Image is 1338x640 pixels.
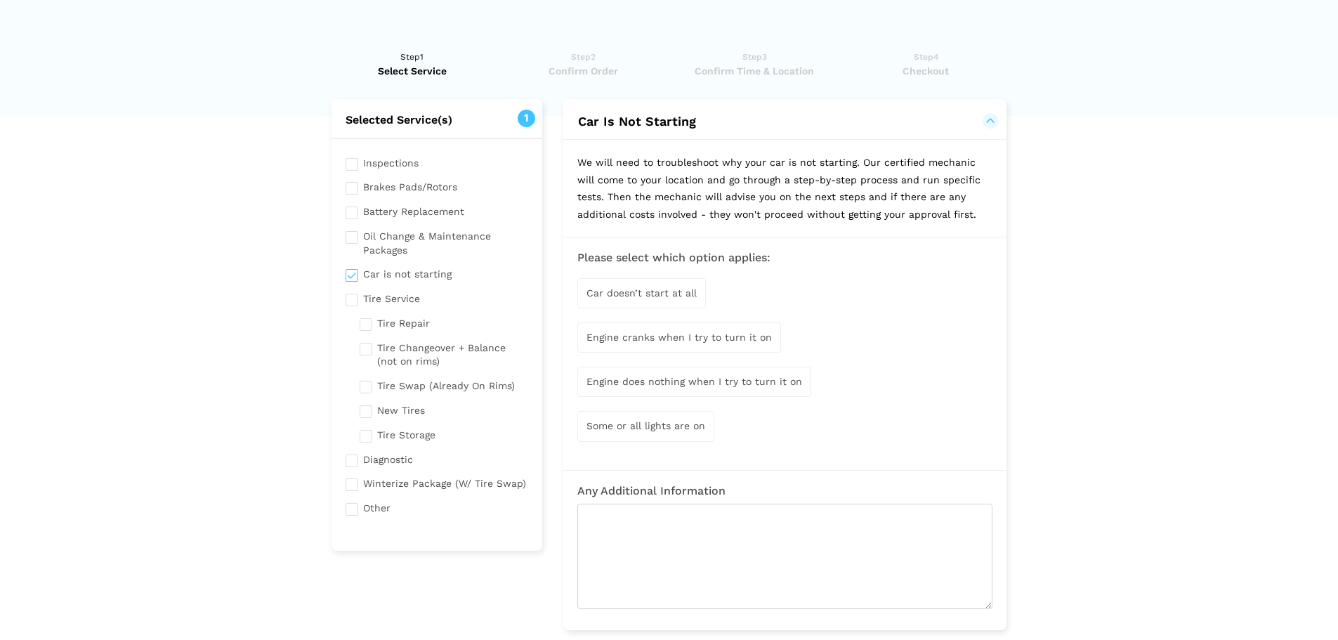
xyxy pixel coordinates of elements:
a: Step1 [332,50,494,78]
h2: Selected Service(s) [332,113,543,127]
span: Confirm Time & Location [674,64,836,78]
span: Some or all lights are on [586,420,705,431]
span: Checkout [845,64,1007,78]
span: Engine does nothing when I try to turn it on [586,376,802,387]
a: Step3 [674,50,836,78]
a: Step2 [502,50,664,78]
span: Confirm Order [502,64,664,78]
button: Car Is Not Starting [577,113,992,130]
span: Select Service [332,64,494,78]
span: Engine cranks when I try to turn it on [586,332,772,343]
a: Step4 [845,50,1007,78]
span: Car doesn’t start at all [586,287,697,299]
h3: Any Additional Information [577,485,992,497]
span: 1 [518,110,535,127]
p: We will need to troubleshoot why your car is not starting. Our certified mechanic will come to yo... [563,140,1006,237]
h3: Please select which option applies: [577,252,992,264]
